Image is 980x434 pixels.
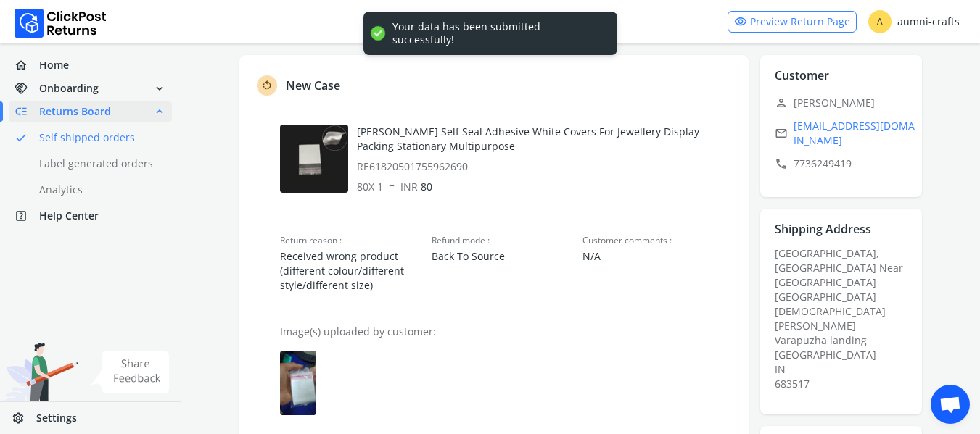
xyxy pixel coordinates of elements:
[432,249,559,264] span: Back To Source
[775,154,916,174] p: 7736249419
[280,351,316,415] img: row_item_image
[775,123,788,143] span: email
[9,180,189,200] a: Analytics
[39,58,69,72] span: Home
[775,93,788,113] span: person
[775,348,916,362] div: [GEOGRAPHIC_DATA]
[261,77,273,94] span: rotate_left
[39,81,99,96] span: Onboarding
[775,362,916,377] div: IN
[357,159,733,174] p: RE61820501755962690
[734,12,747,32] span: visibility
[868,10,892,33] span: A
[775,93,916,113] p: [PERSON_NAME]
[582,249,734,264] span: N/A
[15,9,107,38] img: Logo
[9,154,189,174] a: Label generated orders
[357,125,733,174] div: [PERSON_NAME] Self Seal Adhesive White Covers For Jewellery Display Packing Stationary Multipurpose
[775,67,829,84] p: Customer
[389,180,395,193] span: =
[775,119,916,148] a: email[EMAIL_ADDRESS][DOMAIN_NAME]
[868,10,960,33] div: aumni-crafts
[15,101,39,122] span: low_priority
[775,154,788,174] span: call
[36,411,77,425] span: Settings
[153,78,166,99] span: expand_more
[91,351,170,393] img: share feedback
[15,128,28,148] span: done
[400,180,418,193] span: INR
[39,209,99,223] span: Help Center
[728,11,857,33] a: visibilityPreview Return Page
[9,55,172,75] a: homeHome
[357,180,733,194] p: 80 X 1
[280,325,734,339] p: Image(s) uploaded by customer:
[15,55,39,75] span: home
[9,128,189,148] a: doneSelf shipped orders
[775,333,916,348] div: Varapuzha landing
[582,235,734,246] span: Customer comments :
[15,78,39,99] span: handshake
[775,246,916,391] div: [GEOGRAPHIC_DATA],[GEOGRAPHIC_DATA] Near [GEOGRAPHIC_DATA] [GEOGRAPHIC_DATA][DEMOGRAPHIC_DATA][PE...
[39,104,111,119] span: Returns Board
[153,101,166,122] span: expand_less
[15,206,39,226] span: help_center
[400,180,432,193] span: 80
[931,385,970,424] a: Open chat
[775,377,916,391] div: 683517
[12,408,36,428] span: settings
[9,206,172,226] a: help_centerHelp Center
[286,77,340,94] p: New Case
[432,235,559,246] span: Refund mode :
[280,235,408,246] span: Return reason :
[775,220,871,238] p: Shipping Address
[280,125,348,193] img: row_image
[392,20,603,46] div: Your data has been submitted successfully!
[280,249,408,293] span: Received wrong product (different colour/different style/different size)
